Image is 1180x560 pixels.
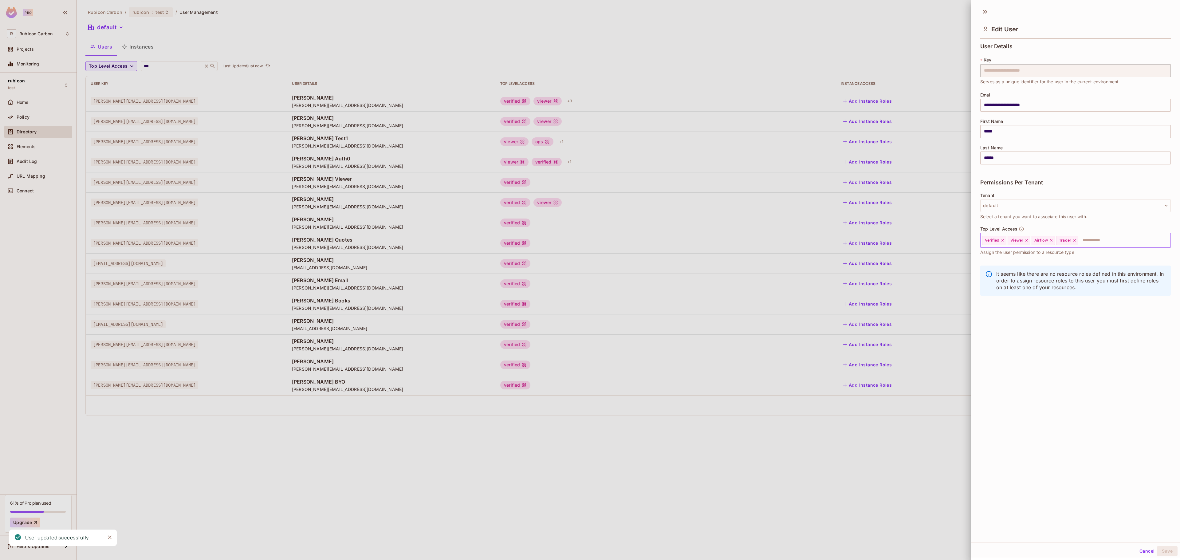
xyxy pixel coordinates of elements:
[980,145,1003,150] span: Last Name
[980,43,1013,49] span: User Details
[991,26,1018,33] span: Edit User
[984,57,991,62] span: Key
[980,179,1043,186] span: Permissions Per Tenant
[980,119,1003,124] span: First Name
[1167,239,1169,241] button: Open
[980,227,1017,231] span: Top Level Access
[105,533,114,542] button: Close
[980,199,1171,212] button: default
[980,193,994,198] span: Tenant
[1010,238,1023,243] span: Viewer
[980,249,1074,256] span: Assign the user permission to a resource type
[980,78,1120,85] span: Serves as a unique identifier for the user in the current environment.
[982,236,1006,245] div: Verified
[996,270,1166,291] p: It seems like there are no resource roles defined in this environment. In order to assign resourc...
[1056,236,1078,245] div: Trader
[980,213,1087,220] span: Select a tenant you want to associate this user with.
[1008,236,1030,245] div: Viewer
[25,534,89,542] div: User updated successfully
[985,238,999,243] span: Verified
[1032,236,1055,245] div: Airflow
[1059,238,1071,243] span: Trader
[1157,546,1178,556] button: Save
[1137,546,1157,556] button: Cancel
[1034,238,1048,243] span: Airflow
[980,93,992,97] span: Email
